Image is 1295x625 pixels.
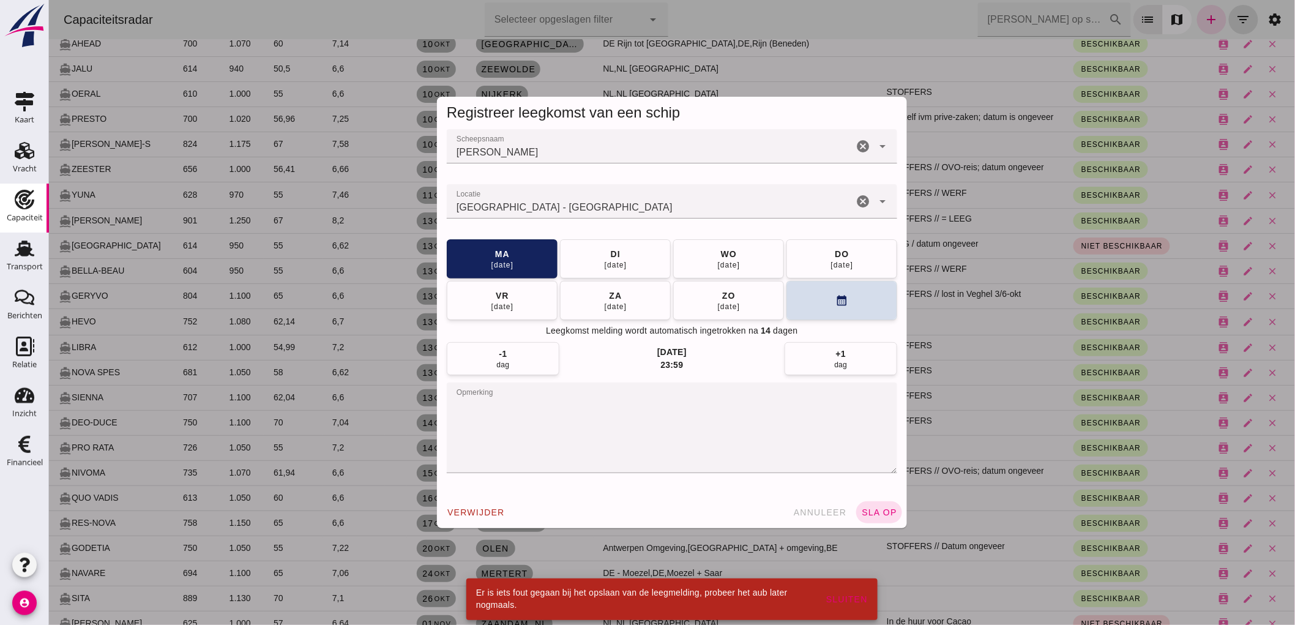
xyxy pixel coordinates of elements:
button: verwijder [393,501,461,523]
button: di[DATE] [511,239,622,279]
div: zo [673,290,687,302]
i: Wis Locatie [807,194,821,209]
div: za [560,290,573,302]
div: Vracht [13,165,37,173]
div: 23:59 [611,359,634,371]
div: Er is iets fout gegaan bij het opslaan van de leegmelding, probeer het aub later nogmaals. [427,587,762,612]
i: account_circle [12,591,37,615]
div: [DATE] [555,302,578,312]
i: calendar_month [786,294,799,307]
div: Financieel [7,458,43,466]
div: [DATE] [668,260,692,270]
span: Sluiten [777,594,819,604]
i: Wis Scheepsnaam [807,139,821,154]
span: Registreer leegkomst van een schip [398,104,632,121]
button: zo[DATE] [624,281,735,320]
span: dagen [725,325,749,337]
div: [DATE] [782,260,805,270]
span: annuleer [744,507,798,517]
button: annuleer [739,501,803,523]
div: Transport [7,263,43,271]
div: [DATE] [442,260,465,270]
div: Kaart [15,116,34,124]
div: wo [671,248,688,260]
div: [DATE] [555,260,578,270]
div: Berichten [7,312,42,320]
div: Relatie [12,361,37,369]
div: dag [786,360,799,370]
span: sla op [812,507,848,517]
div: +1 [787,348,797,360]
button: za[DATE] [511,281,622,320]
div: Inzicht [12,410,37,417]
button: wo[DATE] [624,239,735,279]
span: 14 [712,325,722,337]
div: di [561,248,572,260]
div: -1 [450,348,458,360]
button: do[DATE] [737,239,848,279]
div: do [785,248,800,260]
img: logo-small.a267ee39.svg [2,3,47,48]
span: verwijder [398,507,456,517]
button: ma[DATE] [398,239,509,279]
button: sla op [807,501,853,523]
div: dag [448,360,461,370]
i: Open [826,194,841,209]
div: [DATE] [608,346,638,359]
div: vr [446,290,460,302]
div: [DATE] [442,302,465,312]
button: vr[DATE] [398,281,509,320]
div: [DATE] [668,302,692,312]
button: Sluiten [772,588,824,610]
i: Open [826,139,841,154]
div: Capaciteit [7,214,43,222]
div: ma [446,248,461,260]
span: Leegkomst melding wordt automatisch ingetrokken na [497,325,709,337]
